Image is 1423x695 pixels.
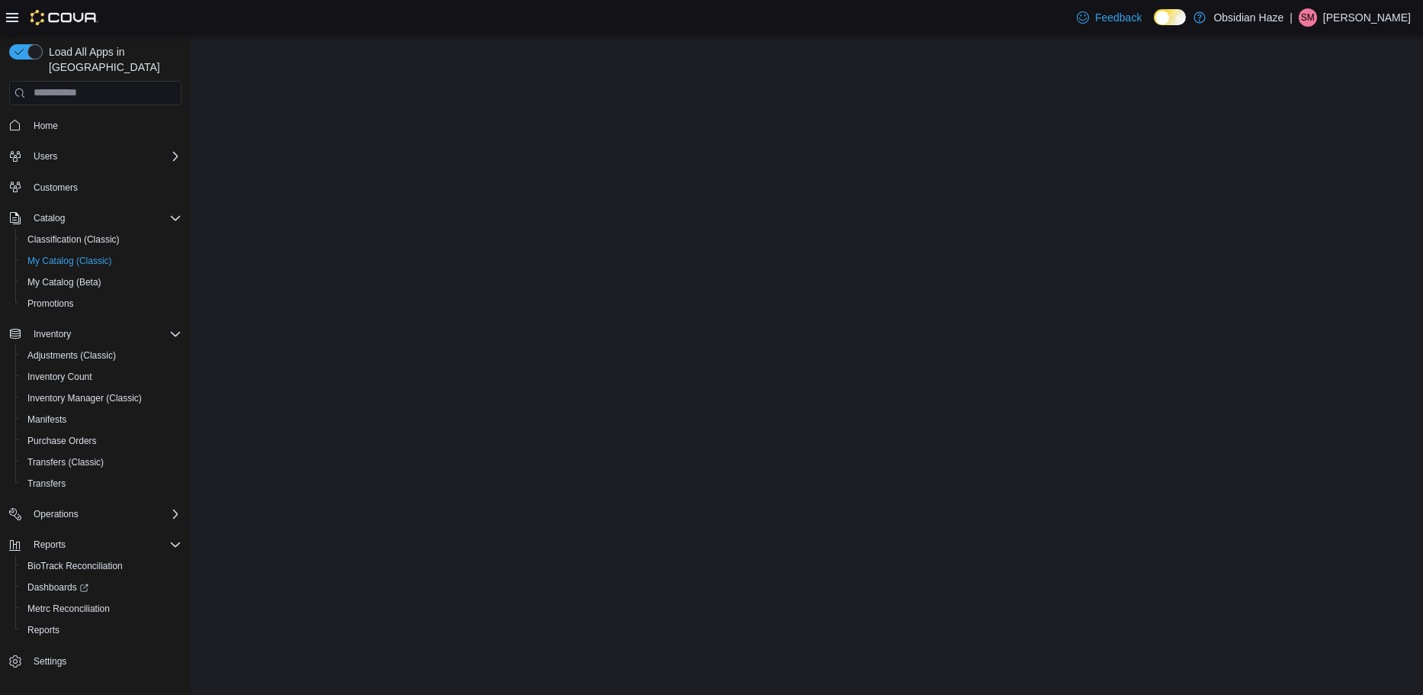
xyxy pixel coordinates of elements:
[15,619,188,641] button: Reports
[21,578,95,597] a: Dashboards
[34,212,65,224] span: Catalog
[27,209,181,227] span: Catalog
[1095,10,1142,25] span: Feedback
[15,409,188,430] button: Manifests
[34,328,71,340] span: Inventory
[21,621,181,639] span: Reports
[21,432,181,450] span: Purchase Orders
[27,536,72,554] button: Reports
[15,577,188,598] a: Dashboards
[27,209,71,227] button: Catalog
[21,230,181,249] span: Classification (Classic)
[21,230,126,249] a: Classification (Classic)
[15,293,188,314] button: Promotions
[21,273,108,291] a: My Catalog (Beta)
[27,478,66,490] span: Transfers
[27,179,84,197] a: Customers
[27,298,74,310] span: Promotions
[15,430,188,452] button: Purchase Orders
[21,389,181,407] span: Inventory Manager (Classic)
[3,534,188,555] button: Reports
[21,252,118,270] a: My Catalog (Classic)
[21,294,80,313] a: Promotions
[21,410,181,429] span: Manifests
[27,536,181,554] span: Reports
[27,652,72,671] a: Settings
[15,345,188,366] button: Adjustments (Classic)
[31,10,98,25] img: Cova
[21,410,72,429] a: Manifests
[21,294,181,313] span: Promotions
[21,475,72,493] a: Transfers
[34,182,78,194] span: Customers
[27,624,59,636] span: Reports
[15,598,188,619] button: Metrc Reconciliation
[21,368,98,386] a: Inventory Count
[27,255,112,267] span: My Catalog (Classic)
[3,146,188,167] button: Users
[21,389,148,407] a: Inventory Manager (Classic)
[21,453,110,471] a: Transfers (Classic)
[27,413,66,426] span: Manifests
[15,473,188,494] button: Transfers
[1213,8,1283,27] p: Obsidian Haze
[3,504,188,525] button: Operations
[27,371,92,383] span: Inventory Count
[1154,9,1186,25] input: Dark Mode
[27,117,64,135] a: Home
[21,600,116,618] a: Metrc Reconciliation
[27,392,142,404] span: Inventory Manager (Classic)
[21,578,181,597] span: Dashboards
[1299,8,1317,27] div: Soledad Muro
[15,452,188,473] button: Transfers (Classic)
[3,208,188,229] button: Catalog
[27,178,181,197] span: Customers
[21,273,181,291] span: My Catalog (Beta)
[21,557,181,575] span: BioTrack Reconciliation
[27,325,77,343] button: Inventory
[27,581,88,594] span: Dashboards
[27,147,63,166] button: Users
[15,388,188,409] button: Inventory Manager (Classic)
[27,505,181,523] span: Operations
[27,652,181,671] span: Settings
[27,456,104,468] span: Transfers (Classic)
[27,435,97,447] span: Purchase Orders
[3,650,188,672] button: Settings
[15,250,188,272] button: My Catalog (Classic)
[43,44,181,75] span: Load All Apps in [GEOGRAPHIC_DATA]
[21,453,181,471] span: Transfers (Classic)
[1323,8,1411,27] p: [PERSON_NAME]
[27,116,181,135] span: Home
[21,368,181,386] span: Inventory Count
[3,114,188,137] button: Home
[21,557,129,575] a: BioTrack Reconciliation
[21,621,66,639] a: Reports
[15,272,188,293] button: My Catalog (Beta)
[21,252,181,270] span: My Catalog (Classic)
[3,176,188,198] button: Customers
[27,147,181,166] span: Users
[27,349,116,362] span: Adjustments (Classic)
[15,229,188,250] button: Classification (Classic)
[15,555,188,577] button: BioTrack Reconciliation
[27,603,110,615] span: Metrc Reconciliation
[27,325,181,343] span: Inventory
[15,366,188,388] button: Inventory Count
[21,475,181,493] span: Transfers
[27,505,85,523] button: Operations
[3,323,188,345] button: Inventory
[21,346,122,365] a: Adjustments (Classic)
[27,560,123,572] span: BioTrack Reconciliation
[21,432,103,450] a: Purchase Orders
[34,150,57,162] span: Users
[27,276,101,288] span: My Catalog (Beta)
[21,346,181,365] span: Adjustments (Classic)
[34,655,66,668] span: Settings
[34,120,58,132] span: Home
[1071,2,1148,33] a: Feedback
[34,508,79,520] span: Operations
[27,233,120,246] span: Classification (Classic)
[1301,8,1315,27] span: SM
